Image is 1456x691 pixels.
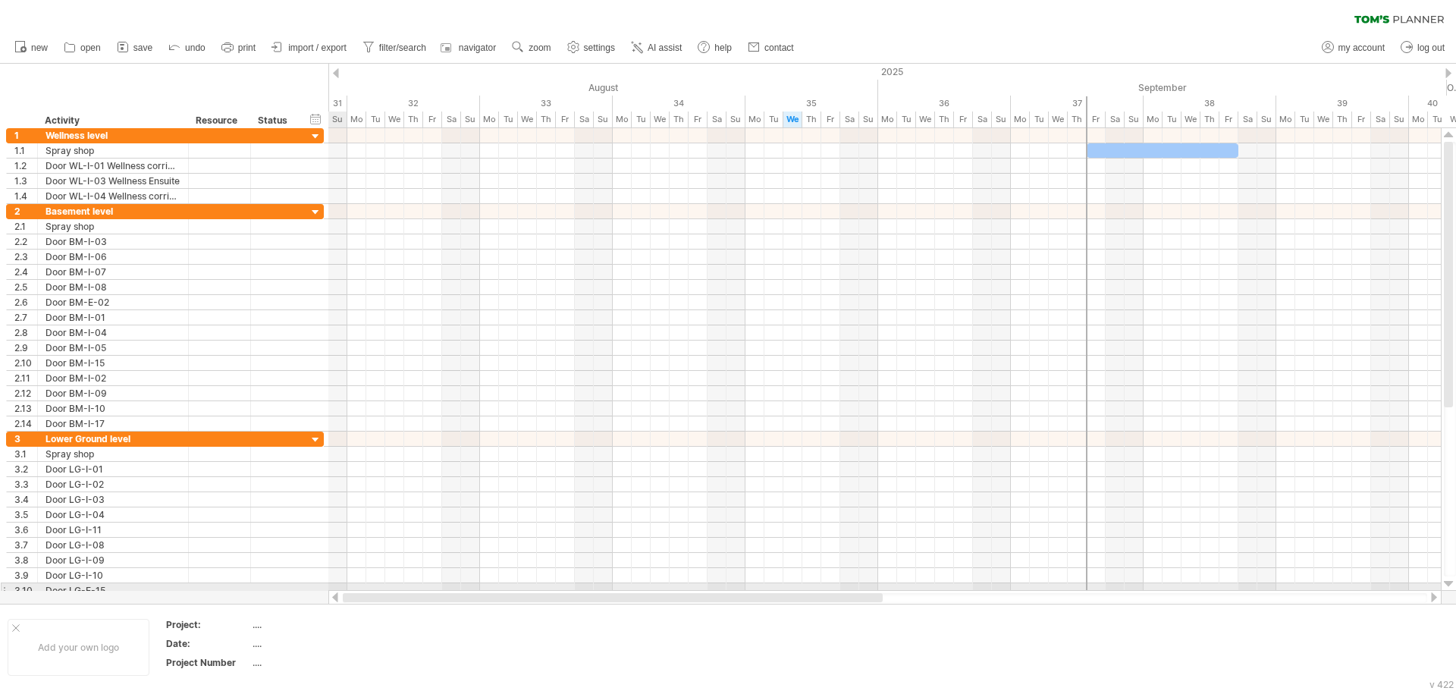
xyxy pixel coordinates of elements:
div: Thursday, 21 August 2025 [670,112,689,127]
div: Sunday, 31 August 2025 [859,112,878,127]
div: 2.7 [14,310,37,325]
div: Wednesday, 24 September 2025 [1314,112,1333,127]
div: Resource [196,113,242,128]
span: open [80,42,101,53]
div: Tuesday, 5 August 2025 [366,112,385,127]
a: log out [1397,38,1449,58]
span: log out [1417,42,1445,53]
div: Monday, 15 September 2025 [1144,112,1163,127]
div: Door LG-I-02 [45,477,180,492]
div: Thursday, 14 August 2025 [537,112,556,127]
div: Spray shop [45,447,180,461]
div: 32 [347,96,480,112]
span: zoom [529,42,551,53]
div: Tuesday, 19 August 2025 [632,112,651,127]
div: Status [258,113,291,128]
div: 2.13 [14,401,37,416]
div: Door BM-I-15 [45,356,180,370]
div: Add your own logo [8,619,149,676]
div: Door LG-I-11 [45,523,180,537]
div: Friday, 19 September 2025 [1219,112,1238,127]
div: Tuesday, 26 August 2025 [764,112,783,127]
div: Door LG-I-10 [45,568,180,583]
a: contact [744,38,799,58]
span: navigator [459,42,496,53]
div: Sunday, 3 August 2025 [328,112,347,127]
div: Saturday, 30 August 2025 [840,112,859,127]
div: Door BM-I-03 [45,234,180,249]
span: contact [764,42,794,53]
div: 2.8 [14,325,37,340]
div: 33 [480,96,613,112]
a: my account [1318,38,1389,58]
div: 3.3 [14,477,37,492]
a: new [11,38,52,58]
div: Monday, 1 September 2025 [878,112,897,127]
div: Door LG-I-04 [45,507,180,522]
div: Saturday, 13 September 2025 [1106,112,1125,127]
div: Door BM-I-05 [45,341,180,355]
div: 35 [745,96,878,112]
div: Sunday, 7 September 2025 [992,112,1011,127]
div: Monday, 22 September 2025 [1276,112,1295,127]
a: settings [563,38,620,58]
div: 38 [1144,96,1276,112]
div: Thursday, 7 August 2025 [404,112,423,127]
div: Wednesday, 10 September 2025 [1049,112,1068,127]
div: Wednesday, 13 August 2025 [518,112,537,127]
div: 39 [1276,96,1409,112]
div: 2.4 [14,265,37,279]
div: Saturday, 20 September 2025 [1238,112,1257,127]
div: Friday, 26 September 2025 [1352,112,1371,127]
div: Tuesday, 16 September 2025 [1163,112,1181,127]
div: Tuesday, 30 September 2025 [1428,112,1447,127]
div: 2.1 [14,219,37,234]
div: 3.7 [14,538,37,552]
div: Monday, 4 August 2025 [347,112,366,127]
div: Saturday, 9 August 2025 [442,112,461,127]
div: Monday, 25 August 2025 [745,112,764,127]
div: Thursday, 25 September 2025 [1333,112,1352,127]
div: Activity [45,113,180,128]
a: save [113,38,157,58]
div: Door BM-I-17 [45,416,180,431]
a: undo [165,38,210,58]
div: Date: [166,637,249,650]
div: Door BM-I-01 [45,310,180,325]
a: import / export [268,38,351,58]
div: v 422 [1429,679,1454,690]
div: Thursday, 28 August 2025 [802,112,821,127]
div: Door BM-I-07 [45,265,180,279]
div: August 2025 [290,80,878,96]
span: undo [185,42,206,53]
div: 3.4 [14,492,37,507]
div: Wednesday, 20 August 2025 [651,112,670,127]
div: 1.3 [14,174,37,188]
div: Door BM-E-02 [45,295,180,309]
div: Door BM-I-10 [45,401,180,416]
div: Friday, 5 September 2025 [954,112,973,127]
div: Sunday, 21 September 2025 [1257,112,1276,127]
div: Friday, 12 September 2025 [1087,112,1106,127]
div: 2 [14,204,37,218]
div: 2.6 [14,295,37,309]
div: Door WL-I-04 Wellness corridor [45,189,180,203]
span: import / export [288,42,347,53]
div: Door WL-I-01 Wellness corridor [45,159,180,173]
div: Friday, 8 August 2025 [423,112,442,127]
div: Door LG-E-15 [45,583,180,598]
a: help [694,38,736,58]
span: my account [1338,42,1385,53]
div: Tuesday, 12 August 2025 [499,112,518,127]
div: Door BM-I-08 [45,280,180,294]
div: Wellness level [45,128,180,143]
div: Project: [166,618,249,631]
span: settings [584,42,615,53]
div: Door BM-I-06 [45,250,180,264]
div: Spray shop [45,143,180,158]
div: Saturday, 23 August 2025 [708,112,726,127]
div: 2.5 [14,280,37,294]
div: Tuesday, 23 September 2025 [1295,112,1314,127]
div: Sunday, 28 September 2025 [1390,112,1409,127]
div: Tuesday, 9 September 2025 [1030,112,1049,127]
